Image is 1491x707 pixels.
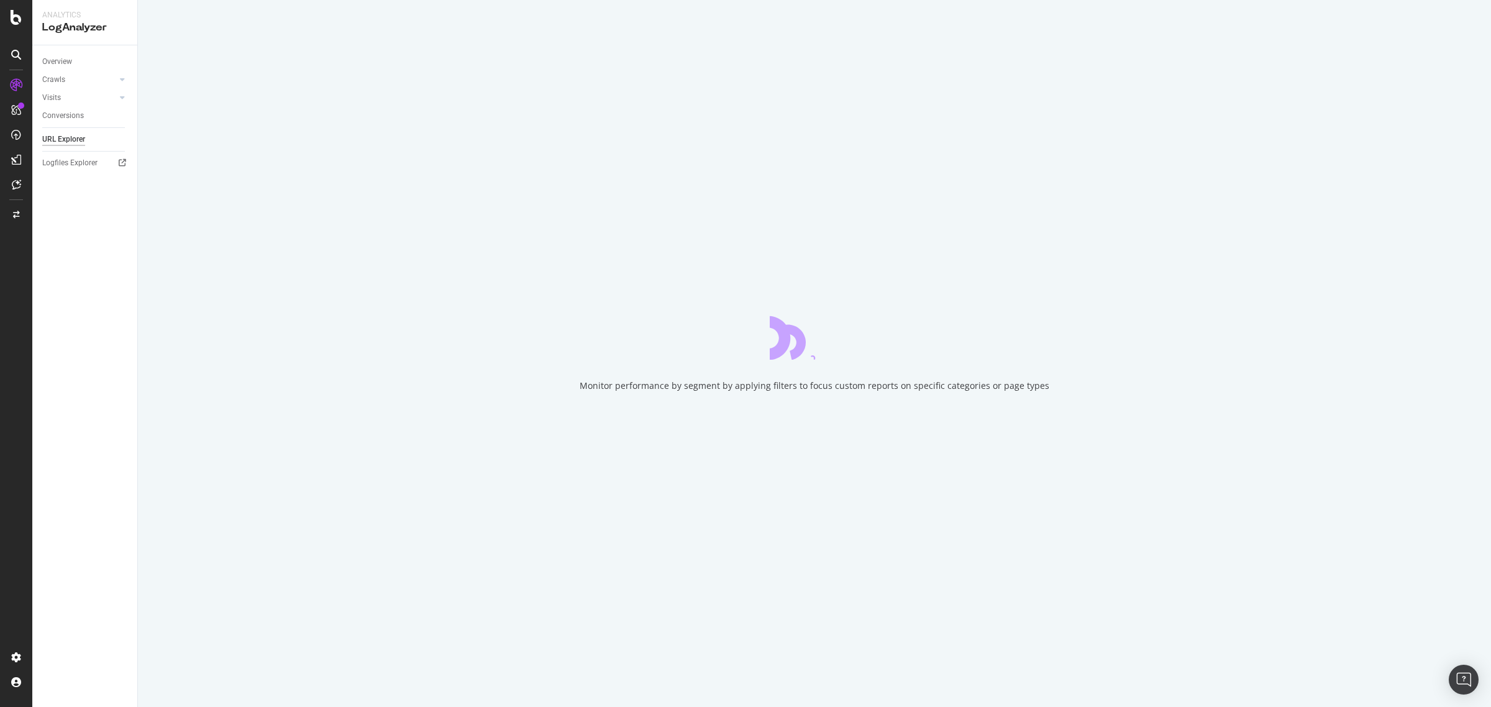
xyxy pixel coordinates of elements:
[770,315,859,360] div: animation
[42,109,84,122] div: Conversions
[42,91,61,104] div: Visits
[42,21,127,35] div: LogAnalyzer
[42,133,129,146] a: URL Explorer
[42,55,129,68] a: Overview
[42,73,116,86] a: Crawls
[42,157,98,170] div: Logfiles Explorer
[42,55,72,68] div: Overview
[42,109,129,122] a: Conversions
[1449,665,1479,695] div: Open Intercom Messenger
[42,73,65,86] div: Crawls
[42,10,127,21] div: Analytics
[42,133,85,146] div: URL Explorer
[42,157,129,170] a: Logfiles Explorer
[580,380,1049,392] div: Monitor performance by segment by applying filters to focus custom reports on specific categories...
[42,91,116,104] a: Visits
